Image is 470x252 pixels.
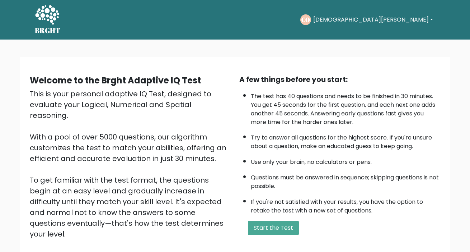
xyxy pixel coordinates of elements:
h5: BRGHT [35,26,61,35]
li: Use only your brain, no calculators or pens. [251,154,440,166]
li: Questions must be answered in sequence; skipping questions is not possible. [251,170,440,191]
li: The test has 40 questions and needs to be finished in 30 minutes. You get 45 seconds for the firs... [251,88,440,127]
b: Welcome to the Brght Adaptive IQ Test [30,74,201,86]
li: If you're not satisfied with your results, you have the option to retake the test with a new set ... [251,194,440,215]
div: A few things before you start: [239,74,440,85]
a: BRGHT [35,3,61,37]
button: Start the Test [248,221,299,235]
text: CO [301,15,310,24]
button: [DEMOGRAPHIC_DATA][PERSON_NAME] [311,15,435,24]
li: Try to answer all questions for the highest score. If you're unsure about a question, make an edu... [251,130,440,151]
